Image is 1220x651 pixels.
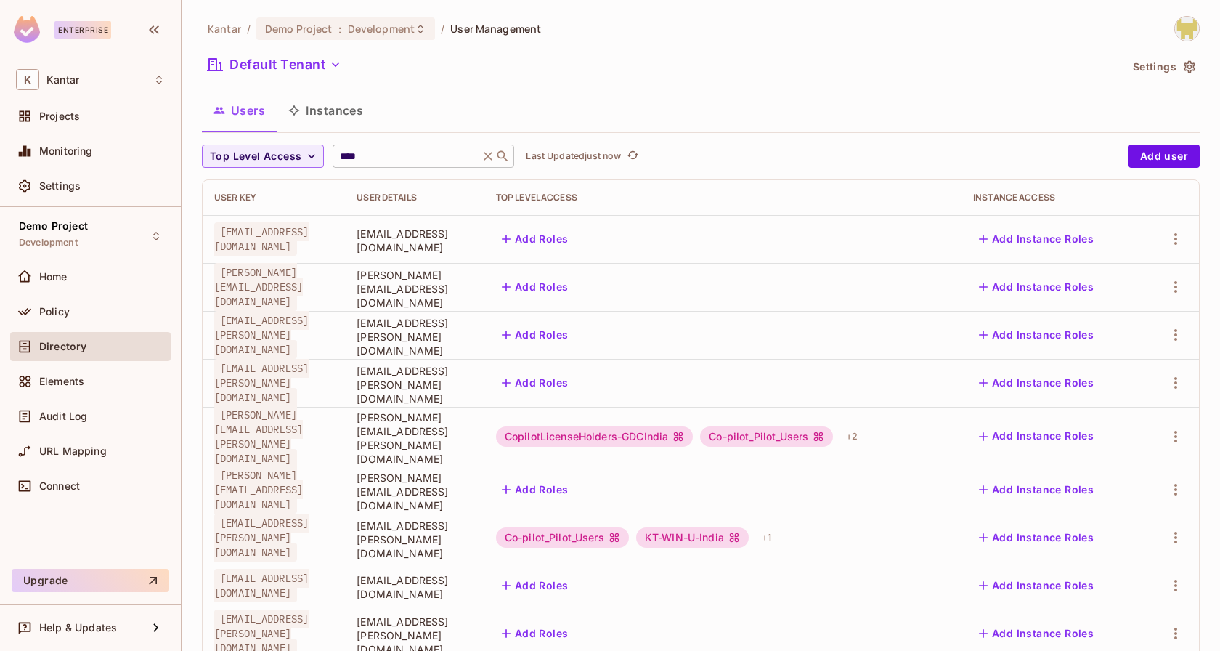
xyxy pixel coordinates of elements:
div: Co-pilot_Pilot_Users [700,426,833,447]
button: refresh [624,147,641,165]
span: K [16,69,39,90]
span: Settings [39,180,81,192]
span: Click to refresh data [621,147,641,165]
span: : [338,23,343,35]
span: the active workspace [208,22,241,36]
button: Upgrade [12,569,169,592]
span: Demo Project [19,220,88,232]
span: [PERSON_NAME][EMAIL_ADDRESS][PERSON_NAME][DOMAIN_NAME] [357,411,472,466]
button: Users [202,92,277,129]
span: [PERSON_NAME][EMAIL_ADDRESS][DOMAIN_NAME] [357,268,472,310]
button: Add Roles [496,622,574,645]
span: [EMAIL_ADDRESS][DOMAIN_NAME] [214,569,309,602]
span: refresh [627,149,639,163]
div: Top Level Access [496,192,950,203]
span: Connect [39,480,80,492]
div: Co-pilot_Pilot_Users [496,527,629,548]
span: User Management [450,22,541,36]
span: Directory [39,341,86,352]
span: Demo Project [265,22,333,36]
span: Policy [39,306,70,318]
span: [EMAIL_ADDRESS][PERSON_NAME][DOMAIN_NAME] [214,514,309,562]
button: Add Instance Roles [973,622,1099,645]
button: Add Instance Roles [973,275,1099,299]
span: [EMAIL_ADDRESS][PERSON_NAME][DOMAIN_NAME] [357,519,472,560]
button: Add Roles [496,478,574,501]
div: CopilotLicenseHolders-GDCIndia [496,426,694,447]
span: Development [19,237,78,248]
button: Add Instance Roles [973,371,1099,395]
span: [EMAIL_ADDRESS][DOMAIN_NAME] [357,573,472,601]
span: Workspace: Kantar [46,74,79,86]
span: Development [348,22,415,36]
div: User Details [357,192,472,203]
span: [EMAIL_ADDRESS][DOMAIN_NAME] [214,222,309,256]
button: Top Level Access [202,145,324,168]
button: Add Instance Roles [973,425,1099,448]
span: [PERSON_NAME][EMAIL_ADDRESS][DOMAIN_NAME] [357,471,472,512]
li: / [247,22,251,36]
span: [PERSON_NAME][EMAIL_ADDRESS][DOMAIN_NAME] [214,466,303,514]
span: [EMAIL_ADDRESS][PERSON_NAME][DOMAIN_NAME] [214,311,309,359]
div: Enterprise [54,21,111,39]
button: Settings [1127,55,1200,78]
span: [PERSON_NAME][EMAIL_ADDRESS][PERSON_NAME][DOMAIN_NAME] [214,405,303,468]
button: Add user [1128,145,1200,168]
button: Add Roles [496,323,574,347]
span: Top Level Access [210,147,301,166]
span: [EMAIL_ADDRESS][PERSON_NAME][DOMAIN_NAME] [214,359,309,407]
button: Add Instance Roles [973,478,1099,501]
div: Instance Access [973,192,1131,203]
div: KT-WIN-U-India [636,527,749,548]
span: [PERSON_NAME][EMAIL_ADDRESS][DOMAIN_NAME] [214,263,303,311]
li: / [441,22,444,36]
button: Add Roles [496,574,574,597]
img: Girishankar.VP@kantar.com [1175,17,1199,41]
button: Instances [277,92,375,129]
button: Add Instance Roles [973,526,1099,549]
span: Home [39,271,68,283]
span: Elements [39,376,84,387]
span: Audit Log [39,411,87,422]
div: User Key [214,192,333,203]
span: [EMAIL_ADDRESS][PERSON_NAME][DOMAIN_NAME] [357,364,472,405]
button: Add Instance Roles [973,323,1099,347]
span: [EMAIL_ADDRESS][DOMAIN_NAME] [357,227,472,254]
span: URL Mapping [39,445,107,457]
span: [EMAIL_ADDRESS][PERSON_NAME][DOMAIN_NAME] [357,316,472,357]
span: Help & Updates [39,622,117,634]
span: Projects [39,110,80,122]
button: Default Tenant [202,53,347,76]
div: + 2 [840,425,863,448]
div: + 1 [756,526,777,549]
button: Add Instance Roles [973,574,1099,597]
button: Add Instance Roles [973,227,1099,251]
img: SReyMgAAAABJRU5ErkJggg== [14,16,40,43]
button: Add Roles [496,275,574,299]
button: Add Roles [496,371,574,395]
span: Monitoring [39,145,93,157]
p: Last Updated just now [526,150,621,162]
button: Add Roles [496,227,574,251]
